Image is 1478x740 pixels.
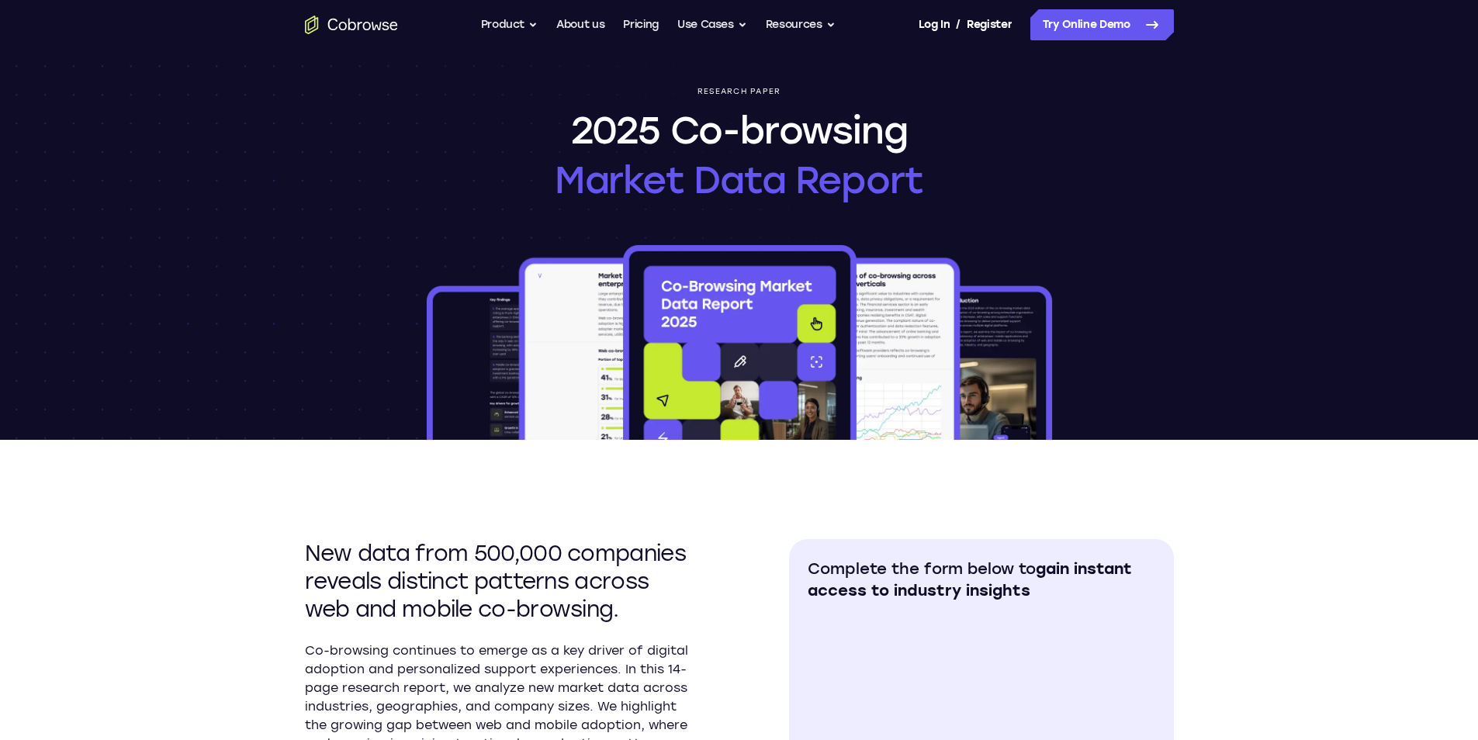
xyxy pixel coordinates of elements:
h2: New data from 500,000 companies reveals distinct patterns across web and mobile co-browsing. [305,539,690,623]
p: Research paper [697,87,781,96]
h1: 2025 Co-browsing [555,105,923,205]
button: Resources [766,9,836,40]
span: Market Data Report [555,155,923,205]
a: Go to the home page [305,16,398,34]
a: Try Online Demo [1030,9,1174,40]
img: 2025 Co-browsing Market Data Report [424,242,1055,440]
span: gain instant access to industry insights [808,559,1132,600]
a: About us [556,9,604,40]
button: Product [481,9,538,40]
button: Use Cases [677,9,747,40]
a: Pricing [623,9,659,40]
a: Log In [919,9,950,40]
span: / [956,16,961,34]
a: Register [967,9,1012,40]
h2: Complete the form below to [808,558,1155,601]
